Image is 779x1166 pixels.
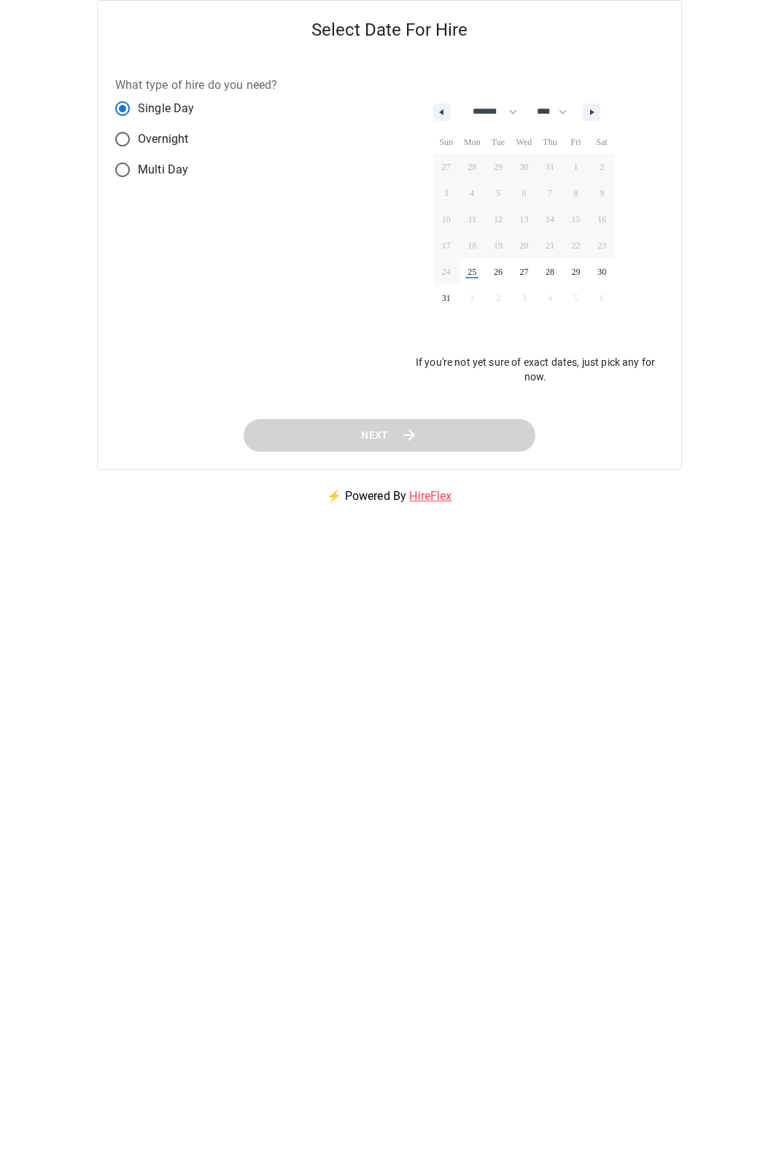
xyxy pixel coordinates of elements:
[138,130,188,148] span: Overnight
[537,259,563,285] button: 28
[511,259,538,285] button: 27
[468,206,477,232] span: 11
[496,180,500,206] span: 5
[511,180,538,206] button: 6
[597,206,606,232] span: 16
[442,259,451,285] span: 24
[572,206,581,232] span: 15
[460,206,486,232] button: 11
[537,180,563,206] button: 7
[511,206,538,232] button: 13
[597,259,606,285] span: 30
[537,206,563,232] button: 14
[519,232,528,259] span: 20
[485,232,511,259] button: 19
[494,206,503,232] span: 12
[548,180,552,206] span: 7
[470,180,474,206] span: 4
[519,259,528,285] span: 27
[485,206,511,232] button: 12
[563,259,589,285] button: 29
[546,259,554,285] span: 28
[511,130,538,154] span: Wed
[563,130,589,154] span: Fri
[563,232,589,259] button: 22
[537,232,563,259] button: 21
[98,1,681,59] h5: Select Date For Hire
[444,180,449,206] span: 3
[563,206,589,232] button: 15
[442,285,451,311] span: 31
[460,180,486,206] button: 4
[138,100,195,117] span: Single Day
[433,259,460,285] button: 24
[442,206,451,232] span: 10
[574,154,578,180] span: 1
[309,470,469,523] p: ⚡ Powered By
[563,154,589,180] button: 1
[574,180,578,206] span: 8
[589,259,615,285] button: 30
[115,77,278,93] label: What type of hire do you need?
[138,161,188,179] span: Multi Day
[244,419,535,452] button: Next
[494,259,503,285] span: 26
[433,232,460,259] button: 17
[589,180,615,206] button: 9
[511,232,538,259] button: 20
[589,154,615,180] button: 2
[468,259,476,285] span: 25
[433,180,460,206] button: 3
[589,232,615,259] button: 23
[572,232,581,259] span: 22
[460,259,486,285] button: 25
[563,180,589,206] button: 8
[522,180,526,206] span: 6
[433,206,460,232] button: 10
[361,426,389,445] span: Next
[589,206,615,232] button: 16
[433,130,460,154] span: Sun
[519,206,528,232] span: 13
[546,206,554,232] span: 14
[537,130,563,154] span: Thu
[485,130,511,154] span: Tue
[468,232,476,259] span: 18
[485,259,511,285] button: 26
[460,232,486,259] button: 18
[597,232,606,259] span: 23
[600,180,604,206] span: 9
[485,180,511,206] button: 5
[442,232,451,259] span: 17
[407,355,664,384] p: If you're not yet sure of exact dates, just pick any for now.
[460,130,486,154] span: Mon
[589,130,615,154] span: Sat
[433,285,460,311] button: 31
[546,232,554,259] span: 21
[409,489,451,503] a: HireFlex
[494,232,503,259] span: 19
[600,154,604,180] span: 2
[572,259,581,285] span: 29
